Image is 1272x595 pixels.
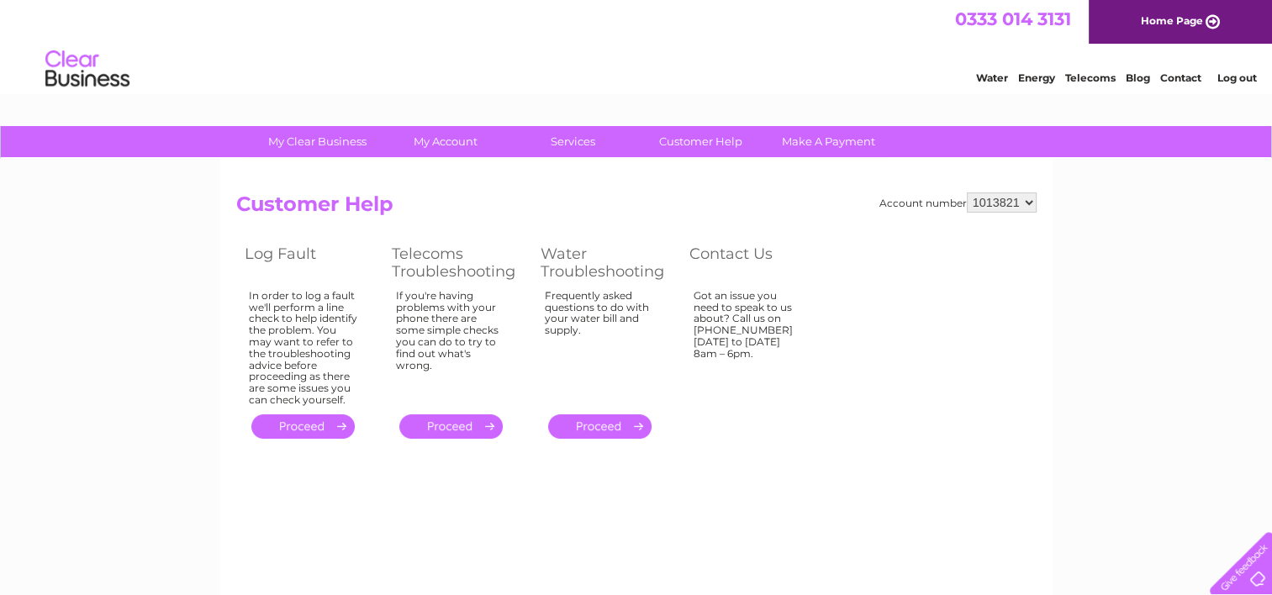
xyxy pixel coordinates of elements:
[383,240,532,285] th: Telecoms Troubleshooting
[1065,71,1116,84] a: Telecoms
[251,414,355,439] a: .
[1126,71,1150,84] a: Blog
[545,290,656,399] div: Frequently asked questions to do with your water bill and supply.
[504,126,642,157] a: Services
[548,414,652,439] a: .
[396,290,507,399] div: If you're having problems with your phone there are some simple checks you can do to try to find ...
[532,240,681,285] th: Water Troubleshooting
[1018,71,1055,84] a: Energy
[1160,71,1201,84] a: Contact
[240,9,1034,82] div: Clear Business is a trading name of Verastar Limited (registered in [GEOGRAPHIC_DATA] No. 3667643...
[376,126,515,157] a: My Account
[694,290,803,399] div: Got an issue you need to speak to us about? Call us on [PHONE_NUMBER] [DATE] to [DATE] 8am – 6pm.
[236,240,383,285] th: Log Fault
[399,414,503,439] a: .
[45,44,130,95] img: logo.png
[631,126,770,157] a: Customer Help
[248,126,387,157] a: My Clear Business
[879,192,1037,213] div: Account number
[759,126,898,157] a: Make A Payment
[681,240,828,285] th: Contact Us
[976,71,1008,84] a: Water
[1217,71,1256,84] a: Log out
[236,192,1037,224] h2: Customer Help
[249,290,358,406] div: In order to log a fault we'll perform a line check to help identify the problem. You may want to ...
[955,8,1071,29] a: 0333 014 3131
